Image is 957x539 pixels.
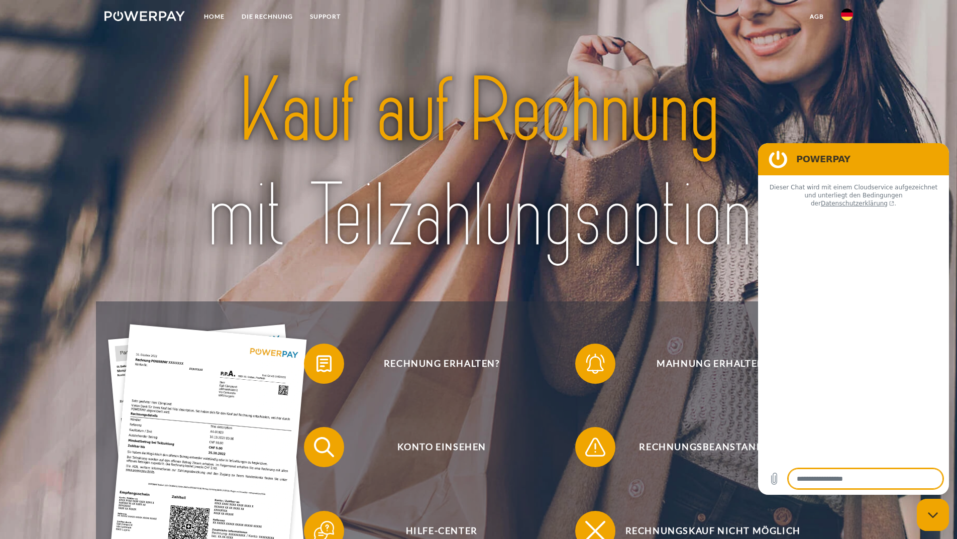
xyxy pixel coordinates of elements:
[311,435,337,460] img: qb_search.svg
[304,344,565,384] button: Rechnung erhalten?
[233,8,301,26] a: DIE RECHNUNG
[590,344,836,384] span: Mahnung erhalten?
[104,11,185,21] img: logo-powerpay-white.svg
[583,435,608,460] img: qb_warning.svg
[917,499,949,531] iframe: Schaltfläche zum Öffnen des Messaging-Fensters; Konversation läuft
[583,351,608,376] img: qb_bell.svg
[301,8,349,26] a: SUPPORT
[304,427,565,467] button: Konto einsehen
[575,344,836,384] button: Mahnung erhalten?
[758,143,949,495] iframe: Messaging-Fenster
[318,427,565,467] span: Konto einsehen
[141,54,816,274] img: title-powerpay_de.svg
[195,8,233,26] a: Home
[318,344,565,384] span: Rechnung erhalten?
[801,8,832,26] a: agb
[841,9,853,21] img: de
[311,351,337,376] img: qb_bill.svg
[590,427,836,467] span: Rechnungsbeanstandung
[575,427,836,467] button: Rechnungsbeanstandung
